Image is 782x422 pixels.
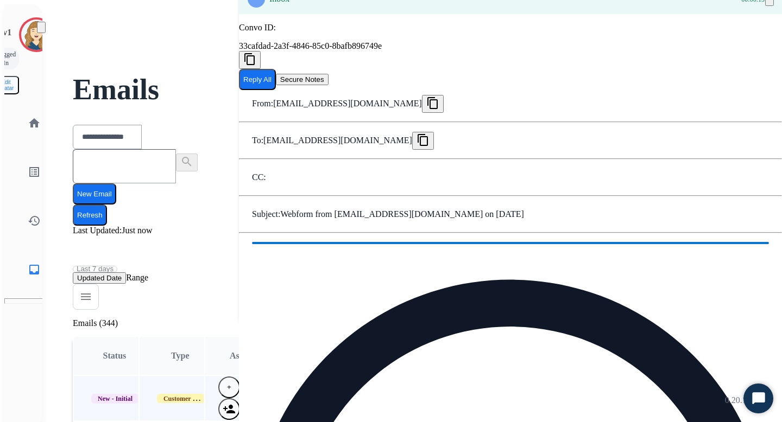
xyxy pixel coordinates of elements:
span: Type [171,351,189,360]
mat-icon: person_add [223,402,236,415]
p: Convo ID: [239,23,782,33]
mat-icon: history [28,214,41,227]
span: Assignee [230,351,262,360]
button: Updated Date [73,272,126,284]
button: Reply All [239,69,276,90]
span: Status [103,351,127,360]
span: [EMAIL_ADDRESS][DOMAIN_NAME] [263,136,412,145]
p: Webform from [EMAIL_ADDRESS][DOMAIN_NAME] on [DATE] [280,209,524,219]
button: + [218,376,240,398]
span: Customer Support [157,394,222,404]
p: CC: [252,172,266,182]
p: 0.20.1027RC [725,394,771,407]
h2: Emails [73,79,760,100]
mat-icon: content_copy [426,97,439,110]
span: Just now [122,226,152,235]
svg: Open Chat [751,391,766,406]
button: Secure Notes [276,74,329,85]
mat-icon: content_copy [417,133,430,146]
span: 33cafdad-2a3f-4846-85c0-8bafb896749e [239,41,382,50]
mat-icon: inbox [28,263,41,276]
img: avatar [21,20,52,50]
span: Last 7 days [77,267,113,271]
mat-icon: content_copy [243,53,256,66]
button: New Email [73,183,116,204]
span: New - Initial [91,394,139,404]
p: From: [252,99,273,108]
mat-icon: menu [79,290,92,303]
button: Start Chat [743,383,773,413]
mat-icon: list_alt [28,165,41,178]
span: Last Updated: [73,226,122,235]
button: Last 7 days [73,266,117,272]
p: To: [252,136,263,145]
button: Refresh [73,204,107,226]
p: [EMAIL_ADDRESS][DOMAIN_NAME] [273,99,422,108]
p: Emails (344) [73,318,760,328]
span: Range [73,273,148,282]
mat-icon: home [28,117,41,130]
span: + [227,383,231,391]
p: Subject: [252,209,280,219]
mat-icon: search [180,155,193,168]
